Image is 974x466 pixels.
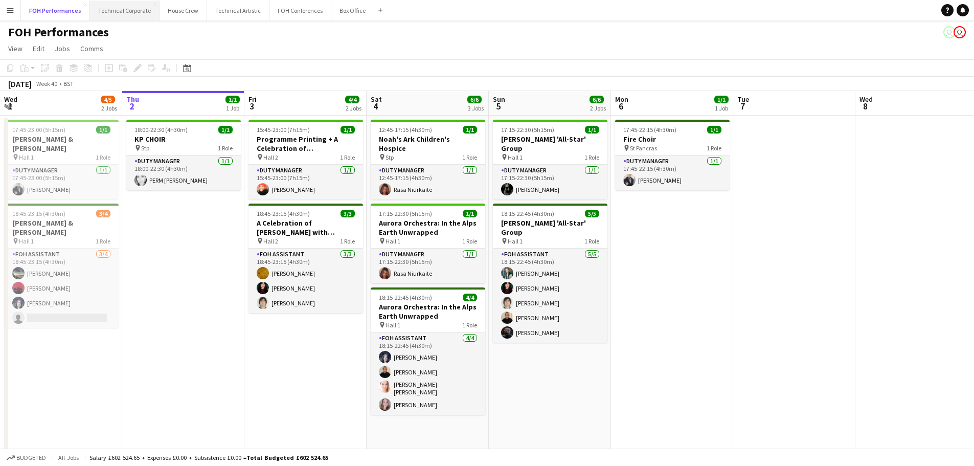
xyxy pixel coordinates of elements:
span: Comms [80,44,103,53]
app-card-role: FOH Assistant3/318:45-23:15 (4h30m)[PERSON_NAME][PERSON_NAME][PERSON_NAME] [248,249,363,313]
span: 2 [125,100,139,112]
span: 18:15-22:45 (4h30m) [379,294,432,301]
span: Budgeted [16,454,46,461]
span: 3/3 [341,210,355,217]
span: Wed [4,95,17,104]
h3: Aurora Orchestra: In the Alps Earth Unwrapped [371,218,485,237]
a: Edit [29,42,49,55]
button: House Crew [160,1,207,20]
span: Hall 1 [386,237,400,245]
app-job-card: 18:45-23:15 (4h30m)3/4[PERSON_NAME] & [PERSON_NAME] Hall 11 RoleFOH Assistant3/418:45-23:15 (4h30... [4,204,119,328]
span: 1/1 [225,96,240,103]
span: 1/1 [707,126,721,134]
span: Hall 1 [386,321,400,329]
span: 1/1 [585,126,599,134]
app-job-card: 15:45-23:00 (7h15m)1/1Programme Printing + A Celebration of [PERSON_NAME] with [PERSON_NAME] and ... [248,120,363,199]
span: View [8,44,22,53]
span: Tue [737,95,749,104]
span: 5/5 [585,210,599,217]
h3: Fire Choir [615,135,730,144]
h3: [PERSON_NAME] & [PERSON_NAME] [4,135,119,153]
span: 1/1 [463,126,477,134]
app-card-role: Duty Manager1/118:00-22:30 (4h30m)PERM [PERSON_NAME] [126,156,241,190]
a: Comms [76,42,107,55]
h1: FOH Performances [8,25,109,40]
span: 1 Role [218,144,233,152]
app-user-avatar: Liveforce Admin [954,26,966,38]
span: 1/1 [714,96,729,103]
span: 8 [858,100,873,112]
app-card-role: Duty Manager1/117:15-22:30 (5h15m)Rasa Niurkaite [371,249,485,283]
span: 1 Role [340,153,355,161]
span: 12:45-17:15 (4h30m) [379,126,432,134]
span: All jobs [56,454,81,461]
app-job-card: 17:45-22:15 (4h30m)1/1Fire Choir St Pancras1 RoleDuty Manager1/117:45-22:15 (4h30m)[PERSON_NAME] [615,120,730,190]
app-job-card: 17:15-22:30 (5h15m)1/1Aurora Orchestra: In the Alps Earth Unwrapped Hall 11 RoleDuty Manager1/117... [371,204,485,283]
span: Mon [615,95,628,104]
span: 7 [736,100,749,112]
app-job-card: 12:45-17:15 (4h30m)1/1Noah's Ark Children's Hospice Stp1 RoleDuty Manager1/112:45-17:15 (4h30m)Ra... [371,120,485,199]
h3: [PERSON_NAME] 'All-Star' Group [493,218,607,237]
span: 1 Role [96,237,110,245]
span: 1/1 [218,126,233,134]
span: 1 Role [462,153,477,161]
span: 4/5 [101,96,115,103]
h3: A Celebration of [PERSON_NAME] with [PERSON_NAME] and [PERSON_NAME] [248,218,363,237]
span: 6/6 [467,96,482,103]
span: Edit [33,44,44,53]
span: Thu [126,95,139,104]
span: St Pancras [630,144,657,152]
span: 1 Role [584,237,599,245]
h3: [PERSON_NAME] & [PERSON_NAME] [4,218,119,237]
app-job-card: 18:45-23:15 (4h30m)3/3A Celebration of [PERSON_NAME] with [PERSON_NAME] and [PERSON_NAME] Hall 21... [248,204,363,313]
app-job-card: 18:15-22:45 (4h30m)5/5[PERSON_NAME] 'All-Star' Group Hall 11 RoleFOH Assistant5/518:15-22:45 (4h3... [493,204,607,343]
span: 15:45-23:00 (7h15m) [257,126,310,134]
span: Week 40 [34,80,59,87]
span: Hall 2 [263,237,278,245]
span: 5 [491,100,505,112]
app-job-card: 17:15-22:30 (5h15m)1/1[PERSON_NAME] 'All-Star' Group Hall 11 RoleDuty Manager1/117:15-22:30 (5h15... [493,120,607,199]
a: View [4,42,27,55]
span: 6/6 [590,96,604,103]
span: 4 [369,100,382,112]
div: 2 Jobs [346,104,361,112]
button: Technical Corporate [90,1,160,20]
span: 4/4 [463,294,477,301]
h3: KP CHOIR [126,135,241,144]
span: Hall 1 [19,237,34,245]
span: 3 [247,100,257,112]
button: Technical Artistic [207,1,269,20]
span: 18:45-23:15 (4h30m) [257,210,310,217]
span: 3/4 [96,210,110,217]
span: Hall 1 [508,237,523,245]
div: Salary £602 524.65 + Expenses £0.00 + Subsistence £0.00 = [89,454,328,461]
span: Fri [248,95,257,104]
span: 18:15-22:45 (4h30m) [501,210,554,217]
span: Hall 1 [508,153,523,161]
span: Sat [371,95,382,104]
h3: Noah's Ark Children's Hospice [371,135,485,153]
app-job-card: 17:45-23:00 (5h15m)1/1[PERSON_NAME] & [PERSON_NAME] Hall 11 RoleDuty Manager1/117:45-23:00 (5h15m... [4,120,119,199]
app-card-role: Duty Manager1/117:45-22:15 (4h30m)[PERSON_NAME] [615,156,730,190]
h3: Programme Printing + A Celebration of [PERSON_NAME] with [PERSON_NAME] and [PERSON_NAME] [248,135,363,153]
app-job-card: 18:15-22:45 (4h30m)4/4Aurora Orchestra: In the Alps Earth Unwrapped Hall 11 RoleFOH Assistant4/41... [371,287,485,415]
app-card-role: FOH Assistant5/518:15-22:45 (4h30m)[PERSON_NAME][PERSON_NAME][PERSON_NAME][PERSON_NAME][PERSON_NAME] [493,249,607,343]
div: 2 Jobs [101,104,117,112]
h3: Aurora Orchestra: In the Alps Earth Unwrapped [371,302,485,321]
app-job-card: 18:00-22:30 (4h30m)1/1KP CHOIR Stp1 RoleDuty Manager1/118:00-22:30 (4h30m)PERM [PERSON_NAME] [126,120,241,190]
span: 1/1 [96,126,110,134]
span: 18:00-22:30 (4h30m) [134,126,188,134]
span: 1 Role [462,237,477,245]
span: 1/1 [463,210,477,217]
app-card-role: Duty Manager1/117:15-22:30 (5h15m)[PERSON_NAME] [493,165,607,199]
span: 6 [614,100,628,112]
